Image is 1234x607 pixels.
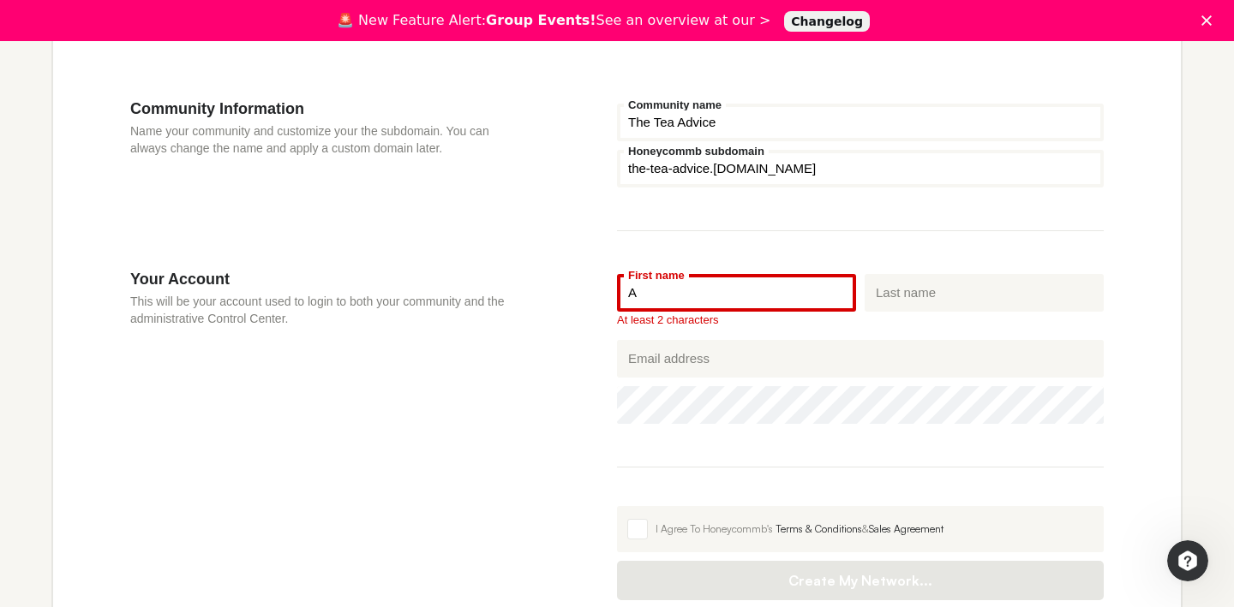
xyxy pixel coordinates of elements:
[865,274,1104,312] input: Last name
[624,99,726,110] label: Community name
[130,270,514,289] h3: Your Account
[337,12,770,29] div: 🚨 New Feature Alert: See an overview at our >
[869,522,943,535] a: Sales Agreement
[617,274,856,312] input: First name
[656,521,1093,537] div: I Agree To Honeycommb's &
[130,99,514,118] h3: Community Information
[1201,15,1219,26] div: Close
[634,572,1087,589] span: Create My Network...
[624,270,689,281] label: First name
[617,340,1104,378] input: Email address
[624,146,769,157] label: Honeycommb subdomain
[776,522,862,535] a: Terms & Conditions
[617,104,1104,141] input: Community name
[617,150,1104,187] input: your-subdomain.honeycommb.com
[617,561,1104,600] button: Create My Network...
[617,314,856,325] div: At least 2 characters
[486,12,596,28] b: Group Events!
[1167,540,1208,581] iframe: Intercom live chat
[130,122,514,157] p: Name your community and customize your the subdomain. You can always change the name and apply a ...
[784,11,870,32] a: Changelog
[130,293,514,327] p: This will be your account used to login to both your community and the administrative Control Cen...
